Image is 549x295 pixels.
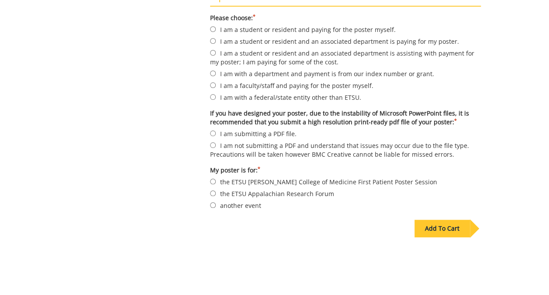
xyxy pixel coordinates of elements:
[210,190,216,196] input: the ETSU Appalachian Research Forum
[210,92,481,102] label: I am with a federal/state entity other than ETSU.
[210,14,481,22] label: Please choose:
[210,69,481,78] label: I am with a department and payment is from our index number or grant.
[210,140,481,159] label: I am not submitting a PDF and understand that issues may occur due to the file type. Precautions ...
[210,200,481,210] label: another event
[210,50,216,56] input: I am a student or resident and an associated department is assisting with payment for my poster; ...
[210,82,216,88] input: I am a faculty/staff and paying for the poster myself.
[210,26,216,32] input: I am a student or resident and paying for the poster myself.
[210,202,216,208] input: another event
[210,179,216,184] input: the ETSU [PERSON_NAME] College of Medicine First Patient Poster Session
[210,109,481,126] label: If you have designed your poster, due to the instability of Microsoft PowerPoint files, it is rec...
[210,129,481,138] label: I am submitting a PDF file.
[210,36,481,46] label: I am a student or resident and an associated department is paying for my poster.
[210,94,216,100] input: I am with a federal/state entity other than ETSU.
[414,220,470,237] div: Add To Cart
[210,25,481,34] label: I am a student or resident and paying for the poster myself.
[210,70,216,76] input: I am with a department and payment is from our index number or grant.
[210,142,216,148] input: I am not submitting a PDF and understand that issues may occur due to the file type. Precautions ...
[210,130,216,136] input: I am submitting a PDF file.
[210,189,481,198] label: the ETSU Appalachian Research Forum
[210,48,481,67] label: I am a student or resident and an associated department is assisting with payment for my poster; ...
[210,177,481,186] label: the ETSU [PERSON_NAME] College of Medicine First Patient Poster Session
[210,38,216,44] input: I am a student or resident and an associated department is paying for my poster.
[210,166,481,175] label: My poster is for:
[210,81,481,90] label: I am a faculty/staff and paying for the poster myself.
